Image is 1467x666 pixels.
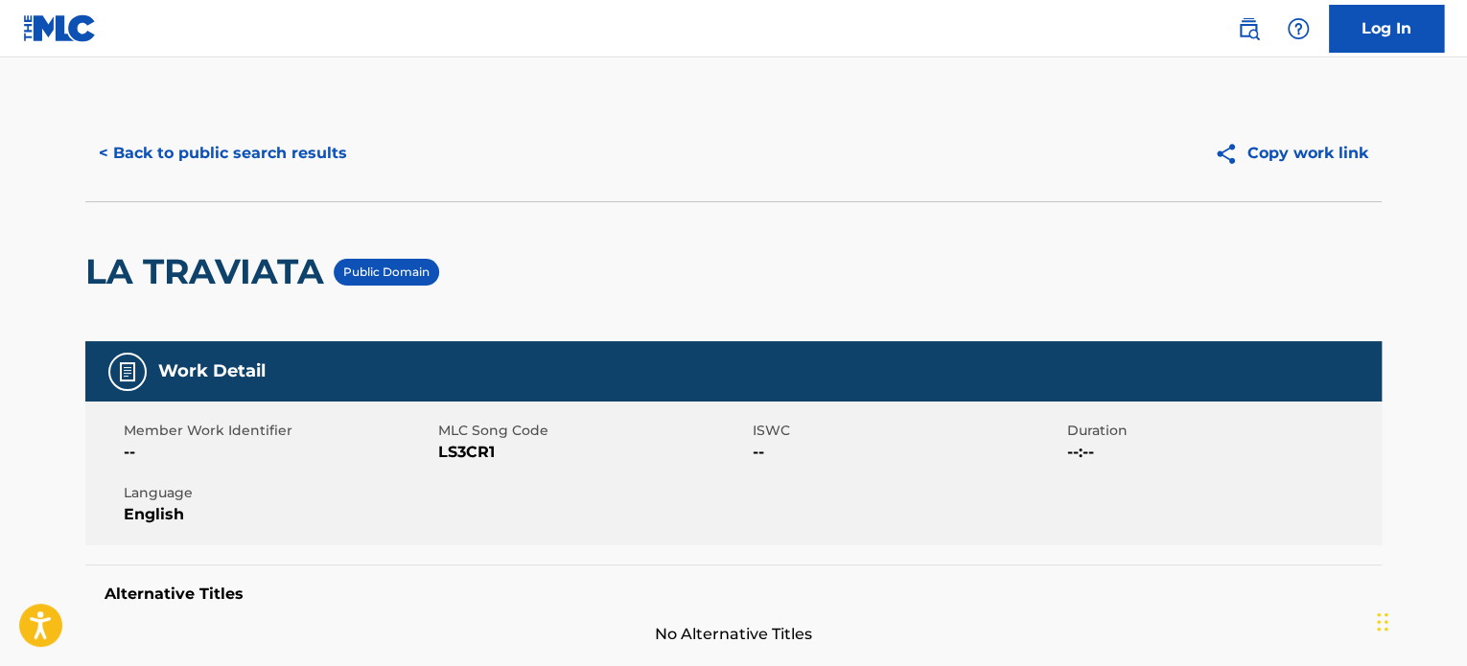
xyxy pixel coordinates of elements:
[105,585,1362,604] h5: Alternative Titles
[116,360,139,383] img: Work Detail
[124,483,433,503] span: Language
[1329,5,1444,53] a: Log In
[158,360,266,382] h5: Work Detail
[1067,421,1377,441] span: Duration
[1377,593,1388,651] div: Drag
[1371,574,1467,666] iframe: Chat Widget
[1237,17,1260,40] img: search
[124,421,433,441] span: Member Work Identifier
[85,250,334,293] h2: LA TRAVIATA
[1279,10,1317,48] div: Help
[753,421,1062,441] span: ISWC
[343,264,430,281] p: Public Domain
[1067,441,1377,464] span: --:--
[85,623,1382,646] span: No Alternative Titles
[438,441,748,464] span: LS3CR1
[438,421,748,441] span: MLC Song Code
[85,129,361,177] button: < Back to public search results
[23,14,97,42] img: MLC Logo
[1287,17,1310,40] img: help
[753,441,1062,464] span: --
[1214,142,1247,166] img: Copy work link
[124,441,433,464] span: --
[124,503,433,526] span: English
[1200,129,1382,177] button: Copy work link
[1229,10,1268,48] a: Public Search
